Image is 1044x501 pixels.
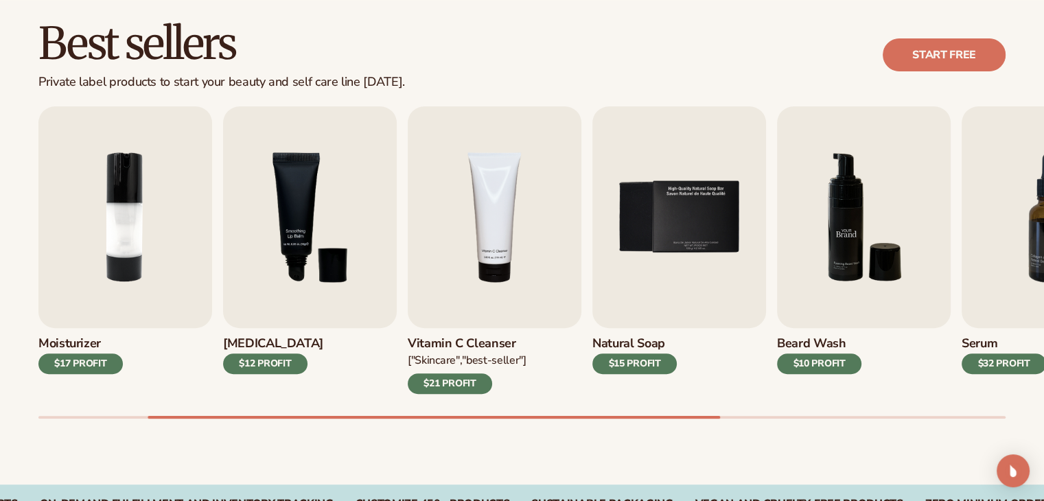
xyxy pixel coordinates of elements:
h2: Best sellers [38,21,405,67]
img: Shopify Image 10 [777,106,951,328]
div: Open Intercom Messenger [997,454,1030,487]
div: $10 PROFIT [777,353,861,374]
div: $21 PROFIT [408,373,492,394]
a: 5 / 9 [592,106,766,394]
div: $15 PROFIT [592,353,677,374]
a: 3 / 9 [223,106,397,394]
h3: Natural Soap [592,336,677,351]
h3: Beard Wash [777,336,861,351]
a: 4 / 9 [408,106,581,394]
a: Start free [883,38,1006,71]
div: Private label products to start your beauty and self care line [DATE]. [38,75,405,90]
h3: Moisturizer [38,336,123,351]
a: 6 / 9 [777,106,951,394]
div: ["Skincare","Best-seller"] [408,353,526,368]
h3: [MEDICAL_DATA] [223,336,323,351]
h3: Vitamin C Cleanser [408,336,526,351]
div: $17 PROFIT [38,353,123,374]
div: $12 PROFIT [223,353,308,374]
a: 2 / 9 [38,106,212,394]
